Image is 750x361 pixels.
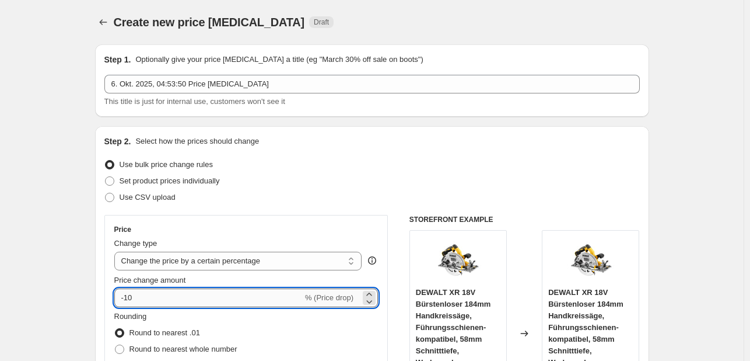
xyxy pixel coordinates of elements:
[104,136,131,147] h2: Step 2.
[129,345,237,353] span: Round to nearest whole number
[114,225,131,234] h3: Price
[104,54,131,65] h2: Step 1.
[314,18,329,27] span: Draft
[95,14,111,30] button: Price change jobs
[120,193,176,202] span: Use CSV upload
[129,328,200,337] span: Round to nearest .01
[104,97,285,106] span: This title is just for internal use, customers won't see it
[114,312,147,321] span: Rounding
[366,255,378,266] div: help
[434,237,481,283] img: 71tk08zaj6L_80x.jpg
[567,237,614,283] img: 71tk08zaj6L_80x.jpg
[114,16,305,29] span: Create new price [MEDICAL_DATA]
[114,239,157,248] span: Change type
[135,54,423,65] p: Optionally give your price [MEDICAL_DATA] a title (eg "March 30% off sale on boots")
[104,75,640,93] input: 30% off holiday sale
[409,215,640,224] h6: STOREFRONT EXAMPLE
[114,276,186,284] span: Price change amount
[114,289,303,307] input: -15
[120,176,220,185] span: Set product prices individually
[305,293,353,302] span: % (Price drop)
[135,136,259,147] p: Select how the prices should change
[120,160,213,169] span: Use bulk price change rules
